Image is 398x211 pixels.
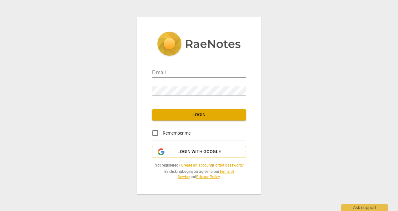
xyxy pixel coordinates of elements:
button: Login with Google [152,146,246,158]
a: Terms of Service [178,169,234,179]
span: Login [157,112,241,118]
span: Not registered? | [152,163,246,168]
span: By clicking you agree to our and . [152,169,246,179]
div: Ask support [341,204,388,211]
button: Login [152,109,246,121]
a: Forgot password? [213,163,244,167]
a: Privacy Policy [196,175,220,179]
a: Create an account [181,163,212,167]
b: Login [182,169,192,174]
span: Login with Google [177,149,221,155]
img: 5ac2273c67554f335776073100b6d88f.svg [157,32,241,57]
span: Remember me [163,130,191,136]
